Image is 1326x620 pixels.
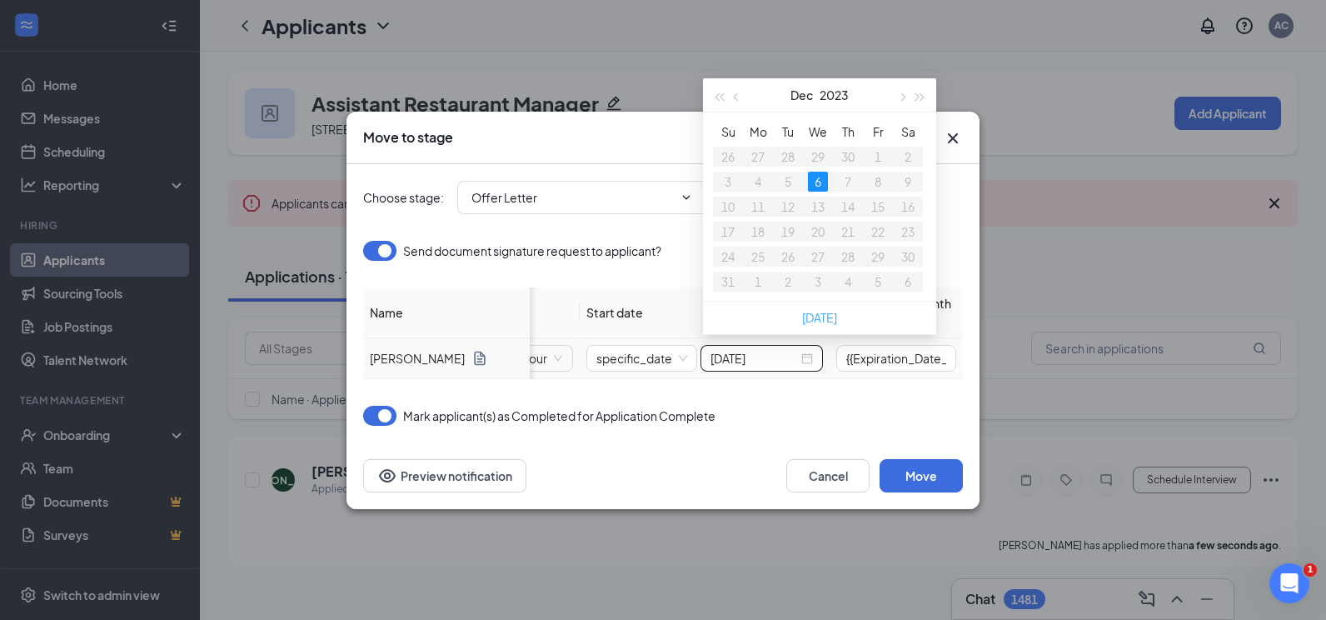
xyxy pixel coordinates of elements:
button: Preview notificationEye [363,459,526,492]
th: Start date [580,287,830,338]
input: Dec 6, 2023 [710,349,798,367]
svg: ChevronDown [680,191,693,204]
a: [DATE] [802,310,837,325]
th: We [803,119,833,144]
th: Mo [743,119,773,144]
span: hour [522,346,562,371]
th: Sa [893,119,923,144]
iframe: Intercom live chat [1269,563,1309,603]
th: Name [363,287,530,338]
th: Th [833,119,863,144]
button: Dec [790,78,813,112]
svg: Cross [943,128,963,148]
th: Fr [863,119,893,144]
button: Cancel [786,459,870,492]
th: Tu [773,119,803,144]
svg: Document [471,350,488,367]
th: Su [713,119,743,144]
span: Send document signature request to applicant? [403,241,661,261]
span: Choose stage : [363,188,444,207]
button: 2023 [820,78,849,112]
span: specific_date [596,346,687,371]
span: Mark applicant(s) as Completed for Application Complete [403,406,715,426]
button: Close [943,128,963,148]
h3: Move to stage [363,128,453,147]
button: Move [880,459,963,492]
svg: Eye [377,466,397,486]
span: 1 [1304,563,1317,577]
span: [PERSON_NAME] [370,349,465,367]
